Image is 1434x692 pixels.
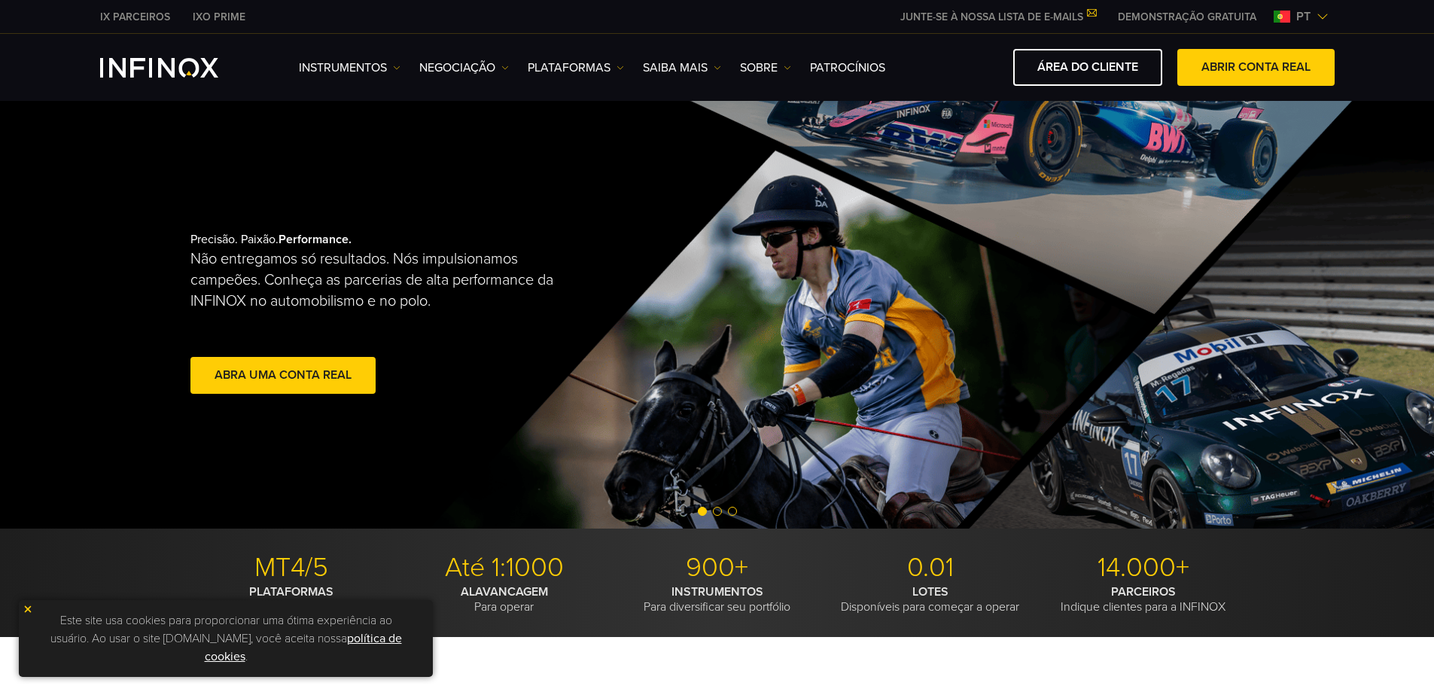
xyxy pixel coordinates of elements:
[461,584,548,599] strong: ALAVANCAGEM
[1043,584,1244,614] p: Indique clientes para a INFINOX
[1107,9,1268,25] a: INFINOX MENU
[419,59,509,77] a: NEGOCIAÇÃO
[403,584,605,614] p: Para operar
[1111,584,1176,599] strong: PARCEIROS
[617,584,818,614] p: Para diversificar seu portfólio
[740,59,791,77] a: SOBRE
[912,584,948,599] strong: LOTES
[1290,8,1317,26] span: pt
[1043,551,1244,584] p: 14.000+
[528,59,624,77] a: PLATAFORMAS
[100,58,254,78] a: INFINOX Logo
[249,584,333,599] strong: PLATAFORMAS
[190,248,570,312] p: Não entregamos só resultados. Nós impulsionamos campeões. Conheça as parcerias de alta performanc...
[698,507,707,516] span: Go to slide 1
[190,357,376,394] a: abra uma conta real
[89,9,181,25] a: INFINOX
[190,584,392,614] p: Com ferramentas de trading modernas
[181,9,257,25] a: INFINOX
[617,551,818,584] p: 900+
[643,59,721,77] a: Saiba mais
[26,608,425,669] p: Este site usa cookies para proporcionar uma ótima experiência ao usuário. Ao usar o site [DOMAIN_...
[830,551,1031,584] p: 0.01
[1177,49,1335,86] a: ABRIR CONTA REAL
[889,11,1107,23] a: JUNTE-SE À NOSSA LISTA DE E-MAILS
[190,208,665,422] div: Precisão. Paixão.
[23,604,33,614] img: yellow close icon
[810,59,885,77] a: Patrocínios
[190,551,392,584] p: MT4/5
[713,507,722,516] span: Go to slide 2
[671,584,763,599] strong: INSTRUMENTOS
[830,584,1031,614] p: Disponíveis para começar a operar
[728,507,737,516] span: Go to slide 3
[403,551,605,584] p: Até 1:1000
[1013,49,1162,86] a: ÁREA DO CLIENTE
[279,232,352,247] strong: Performance.
[299,59,400,77] a: Instrumentos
